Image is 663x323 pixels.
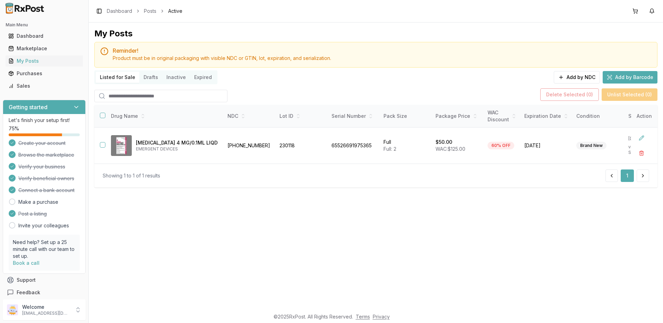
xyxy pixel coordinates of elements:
nav: breadcrumb [107,8,182,15]
iframe: Intercom live chat [639,299,656,316]
button: Inactive [162,72,190,83]
a: Privacy [373,314,390,320]
div: Package Price [436,113,479,120]
p: via NDC Search [628,144,655,155]
a: Dashboard [107,8,132,15]
button: Delete [635,147,648,159]
div: My Posts [8,58,80,64]
button: Dashboard [3,30,86,42]
td: Full [379,128,431,164]
p: $50.00 [436,139,452,146]
a: Dashboard [6,30,83,42]
div: Lot ID [279,113,323,120]
div: WAC Discount [488,109,516,123]
div: Sales [8,82,80,89]
a: Marketplace [6,42,83,55]
p: [DATE] [628,136,655,141]
button: Sales [3,80,86,91]
span: 75 % [9,125,19,132]
div: 60% OFF [488,142,514,149]
span: Full: 2 [384,146,396,152]
img: User avatar [7,304,18,315]
button: Add by Barcode [603,71,657,84]
span: Post a listing [18,210,47,217]
div: Source [628,113,655,120]
span: [DATE] [524,142,568,149]
div: Expiration Date [524,113,568,120]
button: Add by NDC [554,71,600,84]
button: Drafts [139,72,162,83]
p: EMERGENT DEVICES [136,146,218,152]
span: WAC: $125.00 [436,146,465,152]
span: Verify beneficial owners [18,175,74,182]
div: Product must be in original packaging with visible NDC or GTIN, lot, expiration, and serialization. [113,55,652,62]
a: My Posts [6,55,83,67]
p: [EMAIL_ADDRESS][DOMAIN_NAME] [22,311,70,316]
p: Welcome [22,304,70,311]
div: Showing 1 to 1 of 1 results [103,172,160,179]
img: Narcan 4 MG/0.1ML LIQD [111,135,132,156]
a: Book a call [13,260,40,266]
div: Marketplace [8,45,80,52]
div: Dashboard [8,33,80,40]
button: Feedback [3,286,86,299]
div: Serial Number [331,113,375,120]
a: Posts [144,8,156,15]
h5: Reminder! [113,48,652,53]
p: [MEDICAL_DATA] 4 MG/0.1ML LIQD [136,139,218,146]
button: My Posts [3,55,86,67]
span: Verify your business [18,163,65,170]
th: Pack Size [379,105,431,128]
div: Purchases [8,70,80,77]
div: Drug Name [111,113,218,120]
div: My Posts [94,28,132,39]
div: NDC [227,113,271,120]
span: Browse the marketplace [18,151,74,158]
button: 1 [621,169,634,182]
span: Feedback [17,289,40,296]
h2: Main Menu [6,22,83,28]
span: Create your account [18,140,66,147]
button: Purchases [3,68,86,79]
td: [PHONE_NUMBER] [223,128,275,164]
div: Brand New [576,142,606,149]
button: Marketplace [3,43,86,54]
button: Listed for Sale [96,72,139,83]
a: Purchases [6,67,83,80]
h3: Getting started [9,103,48,111]
a: Make a purchase [18,199,58,206]
td: 230118 [275,128,327,164]
a: Terms [356,314,370,320]
p: Need help? Set up a 25 minute call with our team to set up. [13,239,76,260]
a: Invite your colleagues [18,222,69,229]
button: Edit [635,132,648,144]
td: 65526691975365 [327,128,379,164]
span: Connect a bank account [18,187,75,194]
p: Let's finish your setup first! [9,117,80,124]
img: RxPost Logo [3,3,47,14]
button: Expired [190,72,216,83]
span: Active [168,8,182,15]
th: Action [631,105,657,128]
th: Condition [572,105,624,128]
a: Sales [6,80,83,92]
button: Support [3,274,86,286]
